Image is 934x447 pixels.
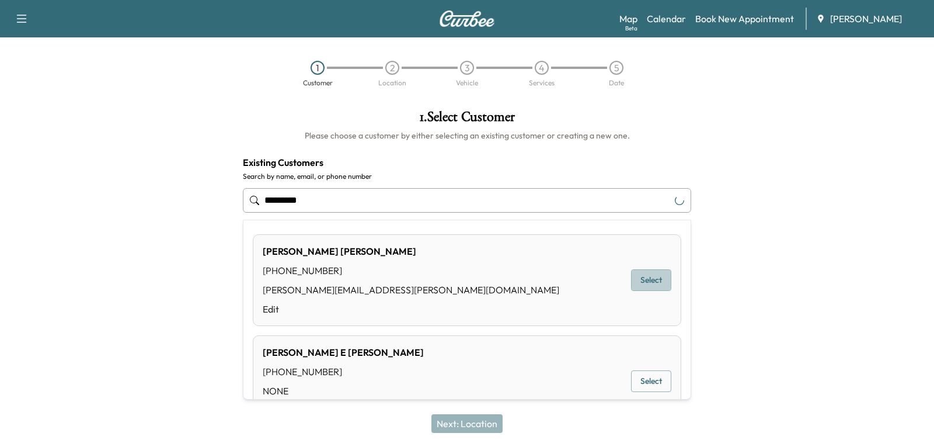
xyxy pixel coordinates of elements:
div: 4 [535,61,549,75]
a: MapBeta [619,12,637,26]
div: Location [378,79,406,86]
h1: 1 . Select Customer [243,110,691,130]
div: 1 [311,61,325,75]
div: [PERSON_NAME] [PERSON_NAME] [263,244,559,258]
a: Edit [263,302,559,316]
div: [PERSON_NAME] E [PERSON_NAME] [263,345,424,359]
div: Beta [625,24,637,33]
div: Customer [303,79,333,86]
div: [PHONE_NUMBER] [263,365,424,379]
a: Book New Appointment [695,12,794,26]
div: 5 [609,61,623,75]
span: [PERSON_NAME] [830,12,902,26]
label: Search by name, email, or phone number [243,172,691,181]
div: Services [529,79,555,86]
div: NONE [263,384,424,398]
div: 2 [385,61,399,75]
div: Vehicle [456,79,478,86]
div: [PERSON_NAME][EMAIL_ADDRESS][PERSON_NAME][DOMAIN_NAME] [263,283,559,297]
h6: Please choose a customer by either selecting an existing customer or creating a new one. [243,130,691,141]
h4: Existing Customers [243,155,691,169]
div: [PHONE_NUMBER] [263,264,559,278]
div: Date [609,79,624,86]
button: Select [631,269,671,291]
a: Calendar [647,12,686,26]
img: Curbee Logo [439,11,495,27]
div: 3 [460,61,474,75]
button: Select [631,370,671,392]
